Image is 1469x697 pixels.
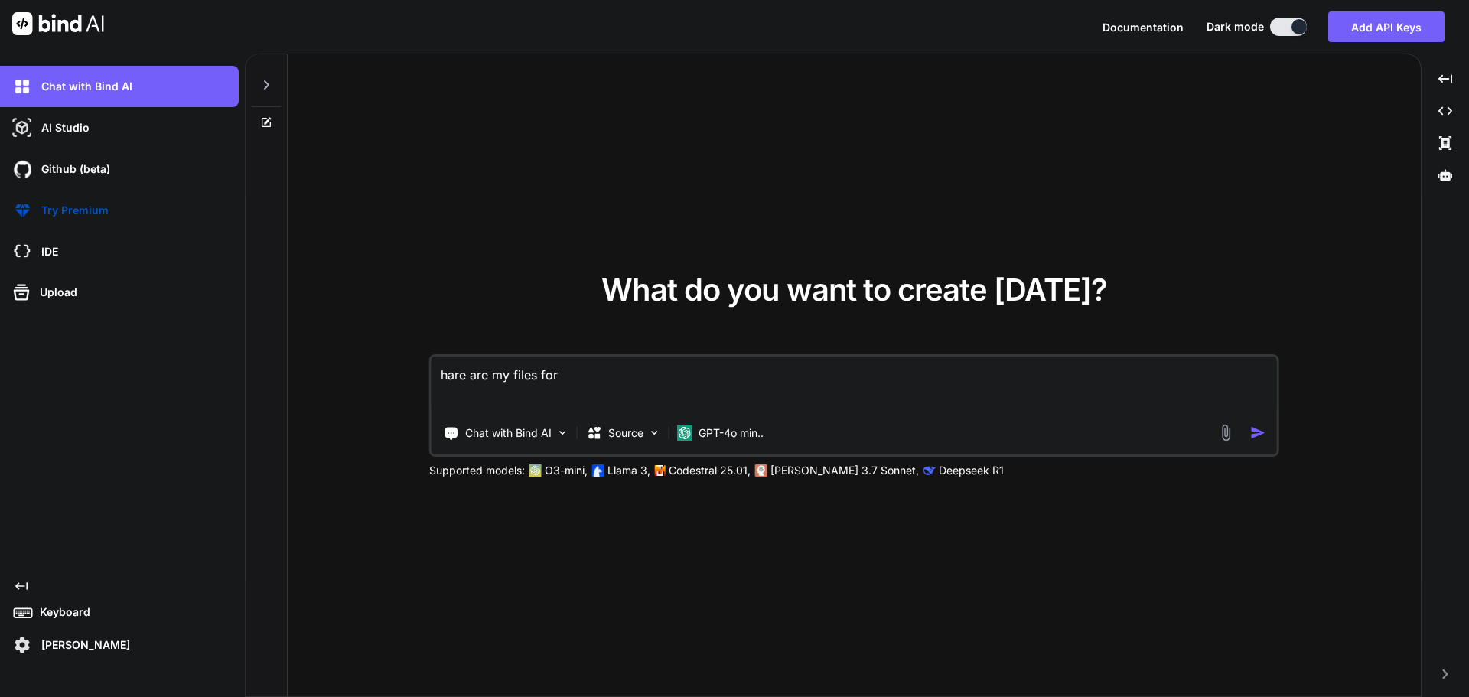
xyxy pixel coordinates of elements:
[465,425,552,441] p: Chat with Bind AI
[699,425,764,441] p: GPT-4o min..
[35,637,130,653] p: [PERSON_NAME]
[669,463,751,478] p: Codestral 25.01,
[529,464,542,477] img: GPT-4
[9,632,35,658] img: settings
[9,73,35,99] img: darkChat
[923,464,936,477] img: claude
[1217,424,1235,441] img: attachment
[607,463,650,478] p: Llama 3,
[1328,11,1445,42] button: Add API Keys
[677,425,692,441] img: GPT-4o mini
[35,161,110,177] p: Github (beta)
[1250,425,1266,441] img: icon
[655,465,666,476] img: Mistral-AI
[648,426,661,439] img: Pick Models
[34,285,77,300] p: Upload
[9,115,35,141] img: darkAi-studio
[9,156,35,182] img: githubDark
[939,463,1004,478] p: Deepseek R1
[770,463,919,478] p: [PERSON_NAME] 3.7 Sonnet,
[432,357,1277,413] textarea: hare are my files for
[9,239,35,265] img: cloudideIcon
[755,464,767,477] img: claude
[429,463,525,478] p: Supported models:
[608,425,643,441] p: Source
[1103,21,1184,34] span: Documentation
[35,79,132,94] p: Chat with Bind AI
[35,203,109,218] p: Try Premium
[1207,19,1264,34] span: Dark mode
[34,604,90,620] p: Keyboard
[12,12,104,35] img: Bind AI
[592,464,604,477] img: Llama2
[545,463,588,478] p: O3-mini,
[1103,19,1184,35] button: Documentation
[556,426,569,439] img: Pick Tools
[9,197,35,223] img: premium
[601,271,1107,308] span: What do you want to create [DATE]?
[35,244,58,259] p: IDE
[35,120,90,135] p: AI Studio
